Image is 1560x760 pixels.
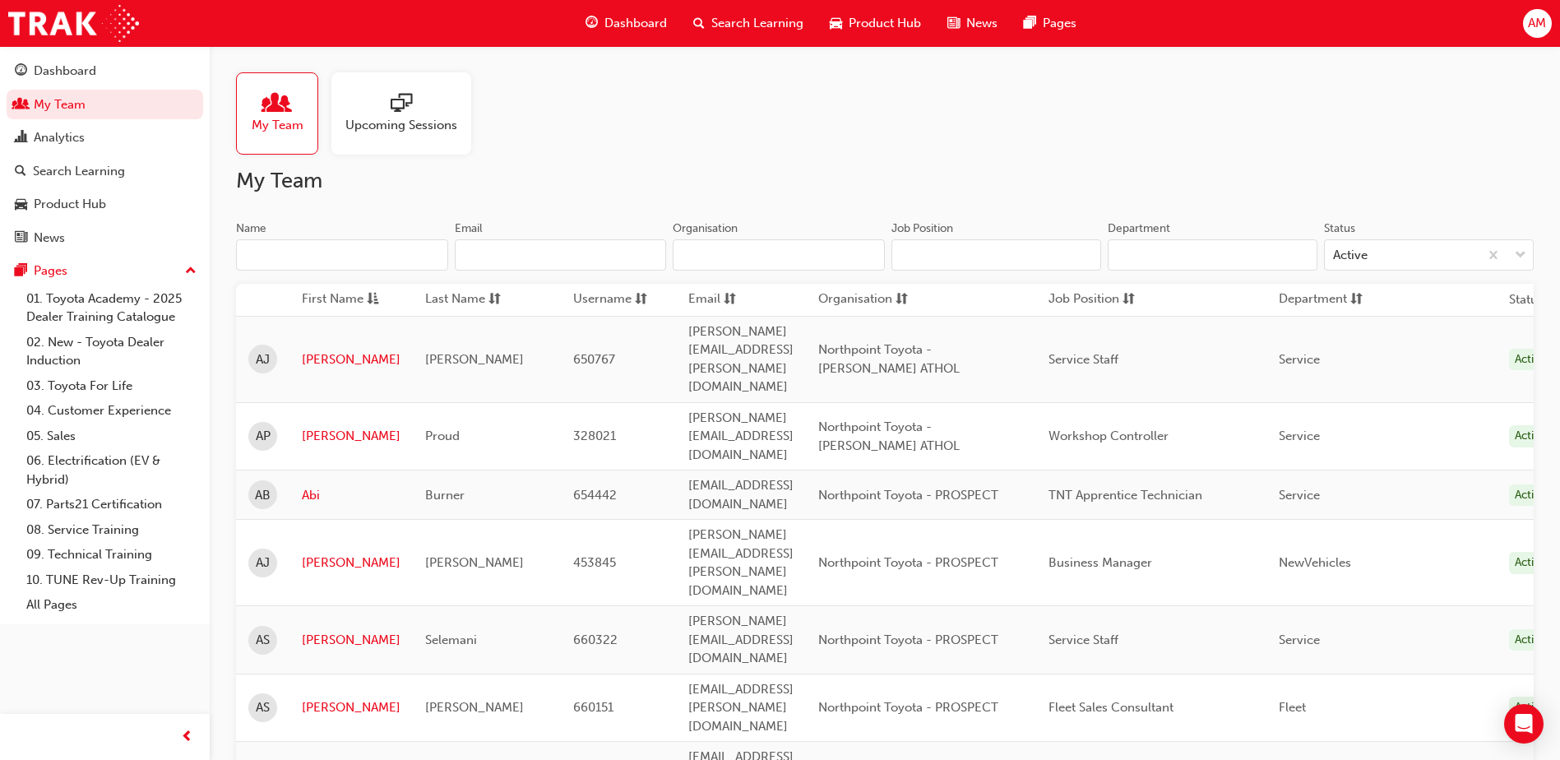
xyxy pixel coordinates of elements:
[688,527,794,598] span: [PERSON_NAME][EMAIL_ADDRESS][PERSON_NAME][DOMAIN_NAME]
[425,633,477,647] span: Selemani
[425,290,516,310] button: Last Namesorting-icon
[688,410,794,462] span: [PERSON_NAME][EMAIL_ADDRESS][DOMAIN_NAME]
[947,13,960,34] span: news-icon
[1333,246,1368,265] div: Active
[688,478,794,512] span: [EMAIL_ADDRESS][DOMAIN_NAME]
[1509,425,1552,447] div: Active
[15,64,27,79] span: guage-icon
[604,14,667,33] span: Dashboard
[15,197,27,212] span: car-icon
[1048,352,1118,367] span: Service Staff
[331,72,484,155] a: Upcoming Sessions
[236,72,331,155] a: My Team
[849,14,921,33] span: Product Hub
[573,700,613,715] span: 660151
[1509,552,1552,574] div: Active
[302,698,400,717] a: [PERSON_NAME]
[7,123,203,153] a: Analytics
[673,220,738,237] div: Organisation
[1509,697,1552,719] div: Active
[1048,633,1118,647] span: Service Staff
[830,13,842,34] span: car-icon
[20,398,203,424] a: 04. Customer Experience
[818,488,998,503] span: Northpoint Toyota - PROSPECT
[455,239,667,271] input: Email
[1108,220,1170,237] div: Department
[391,93,412,116] span: sessionType_ONLINE_URL-icon
[15,264,27,279] span: pages-icon
[20,330,203,373] a: 02. New - Toyota Dealer Induction
[302,290,363,310] span: First Name
[817,7,934,40] a: car-iconProduct Hub
[635,290,647,310] span: sorting-icon
[20,424,203,449] a: 05. Sales
[1043,14,1076,33] span: Pages
[1279,290,1347,310] span: Department
[455,220,483,237] div: Email
[302,486,400,505] a: Abi
[1523,9,1552,38] button: AM
[1279,555,1351,570] span: NewVehicles
[1279,352,1320,367] span: Service
[20,517,203,543] a: 08. Service Training
[891,239,1101,271] input: Job Position
[572,7,680,40] a: guage-iconDashboard
[693,13,705,34] span: search-icon
[1504,704,1544,744] div: Open Intercom Messenger
[20,492,203,517] a: 07. Parts21 Certification
[818,342,960,376] span: Northpoint Toyota - [PERSON_NAME] ATHOL
[34,128,85,147] div: Analytics
[1350,290,1363,310] span: sorting-icon
[302,290,392,310] button: First Nameasc-icon
[256,631,270,650] span: AS
[1024,13,1036,34] span: pages-icon
[1324,220,1355,237] div: Status
[934,7,1011,40] a: news-iconNews
[367,290,379,310] span: asc-icon
[818,419,960,453] span: Northpoint Toyota - [PERSON_NAME] ATHOL
[1048,429,1169,443] span: Workshop Controller
[236,220,266,237] div: Name
[252,116,303,135] span: My Team
[680,7,817,40] a: search-iconSearch Learning
[688,614,794,665] span: [PERSON_NAME][EMAIL_ADDRESS][DOMAIN_NAME]
[573,290,664,310] button: Usernamesorting-icon
[7,90,203,120] a: My Team
[425,488,465,503] span: Burner
[818,290,892,310] span: Organisation
[1509,484,1552,507] div: Active
[7,256,203,286] button: Pages
[1048,555,1152,570] span: Business Manager
[1279,700,1306,715] span: Fleet
[302,350,400,369] a: [PERSON_NAME]
[425,555,524,570] span: [PERSON_NAME]
[573,555,616,570] span: 453845
[302,554,400,572] a: [PERSON_NAME]
[1528,14,1546,33] span: AM
[1048,488,1202,503] span: TNT Apprentice Technician
[345,116,457,135] span: Upcoming Sessions
[586,13,598,34] span: guage-icon
[34,195,106,214] div: Product Hub
[302,427,400,446] a: [PERSON_NAME]
[1515,245,1526,266] span: down-icon
[425,700,524,715] span: [PERSON_NAME]
[425,290,485,310] span: Last Name
[256,554,270,572] span: AJ
[425,352,524,367] span: [PERSON_NAME]
[20,373,203,399] a: 03. Toyota For Life
[573,290,632,310] span: Username
[688,324,794,395] span: [PERSON_NAME][EMAIL_ADDRESS][PERSON_NAME][DOMAIN_NAME]
[688,290,720,310] span: Email
[33,162,125,181] div: Search Learning
[1509,349,1552,371] div: Active
[7,156,203,187] a: Search Learning
[818,290,909,310] button: Organisationsorting-icon
[34,229,65,248] div: News
[711,14,803,33] span: Search Learning
[7,223,203,253] a: News
[688,290,779,310] button: Emailsorting-icon
[1279,429,1320,443] span: Service
[896,290,908,310] span: sorting-icon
